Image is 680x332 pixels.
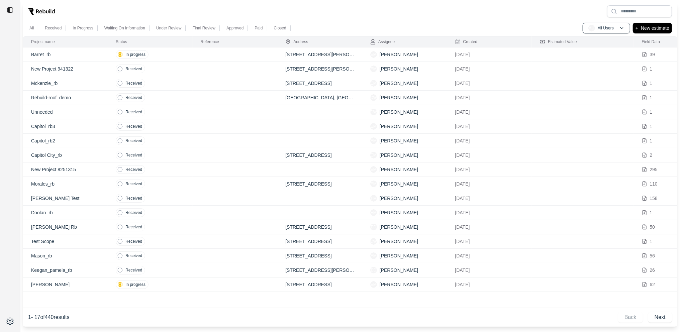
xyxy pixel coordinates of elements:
[641,24,669,32] p: New estimate
[125,181,142,187] p: Received
[277,62,362,76] td: [STREET_ADDRESS][PERSON_NAME]
[455,252,524,259] p: [DATE]
[277,234,362,249] td: [STREET_ADDRESS]
[650,209,653,216] p: 1
[380,94,418,101] p: [PERSON_NAME]
[380,166,418,173] p: [PERSON_NAME]
[285,39,308,44] div: Address
[370,123,377,130] span: EM
[380,137,418,144] p: [PERSON_NAME]
[650,137,653,144] p: 1
[125,52,145,57] p: In progress
[31,166,100,173] p: New Project 8251315
[277,249,362,263] td: [STREET_ADDRESS]
[277,91,362,105] td: [GEOGRAPHIC_DATA], [GEOGRAPHIC_DATA]
[370,238,377,245] span: CW
[370,80,377,87] span: EM
[650,123,653,130] p: 1
[31,195,100,202] p: [PERSON_NAME] Test
[73,25,93,31] p: In Progress
[125,253,142,258] p: Received
[45,25,62,31] p: Received
[370,252,377,259] span: EM
[455,80,524,87] p: [DATE]
[31,51,100,58] p: Barret_rb
[380,224,418,230] p: [PERSON_NAME]
[277,263,362,278] td: [STREET_ADDRESS][PERSON_NAME]
[650,166,658,173] p: 295
[7,7,13,13] img: toggle sidebar
[125,109,142,115] p: Received
[31,267,100,273] p: Keegan_pamela_rb
[455,39,478,44] div: Created
[31,152,100,158] p: Capitol City_rb
[370,109,377,115] span: CW
[192,25,215,31] p: Final Review
[380,152,418,158] p: [PERSON_NAME]
[370,39,395,44] div: Assignee
[125,152,142,158] p: Received
[380,66,418,72] p: [PERSON_NAME]
[370,66,377,72] span: EM
[650,267,655,273] p: 26
[455,181,524,187] p: [DATE]
[125,267,142,273] p: Received
[650,80,653,87] p: 1
[455,152,524,158] p: [DATE]
[380,80,418,87] p: [PERSON_NAME]
[650,181,658,187] p: 110
[455,238,524,245] p: [DATE]
[455,281,524,288] p: [DATE]
[633,23,672,33] button: +New estimate
[125,66,142,72] p: Received
[31,181,100,187] p: Morales_rb
[650,281,655,288] p: 62
[588,25,595,31] span: AU
[370,137,377,144] span: EM
[380,252,418,259] p: [PERSON_NAME]
[636,24,638,32] p: +
[31,66,100,72] p: New Project 941322
[650,109,653,115] p: 1
[650,94,653,101] p: 1
[370,152,377,158] span: EM
[455,94,524,101] p: [DATE]
[370,209,377,216] span: EM
[455,224,524,230] p: [DATE]
[277,278,362,292] td: [STREET_ADDRESS]
[370,281,377,288] span: EM
[31,109,100,115] p: Unneeded
[156,25,181,31] p: Under Review
[28,313,70,321] p: 1 - 17 of 440 results
[455,166,524,173] p: [DATE]
[117,282,123,287] img: in-progress.svg
[31,281,100,288] p: [PERSON_NAME]
[370,267,377,273] span: ED
[31,39,55,44] div: Project name
[31,123,100,130] p: Capitol_rb3
[31,209,100,216] p: Doolan_rb
[277,76,362,91] td: [STREET_ADDRESS]
[650,195,658,202] p: 158
[455,195,524,202] p: [DATE]
[650,51,655,58] p: 39
[380,267,418,273] p: [PERSON_NAME]
[125,138,142,143] p: Received
[650,238,653,245] p: 1
[455,109,524,115] p: [DATE]
[29,25,34,31] p: All
[455,66,524,72] p: [DATE]
[370,94,377,101] span: CW
[117,52,123,57] img: in-progress.svg
[125,124,142,129] p: Received
[277,47,362,62] td: [STREET_ADDRESS][PERSON_NAME]
[125,210,142,215] p: Received
[277,220,362,234] td: [STREET_ADDRESS]
[650,152,653,158] p: 2
[104,25,145,31] p: Waiting On Information
[598,25,614,31] p: All Users
[455,51,524,58] p: [DATE]
[380,209,418,216] p: [PERSON_NAME]
[28,8,55,15] img: Rebuild
[370,166,377,173] span: EM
